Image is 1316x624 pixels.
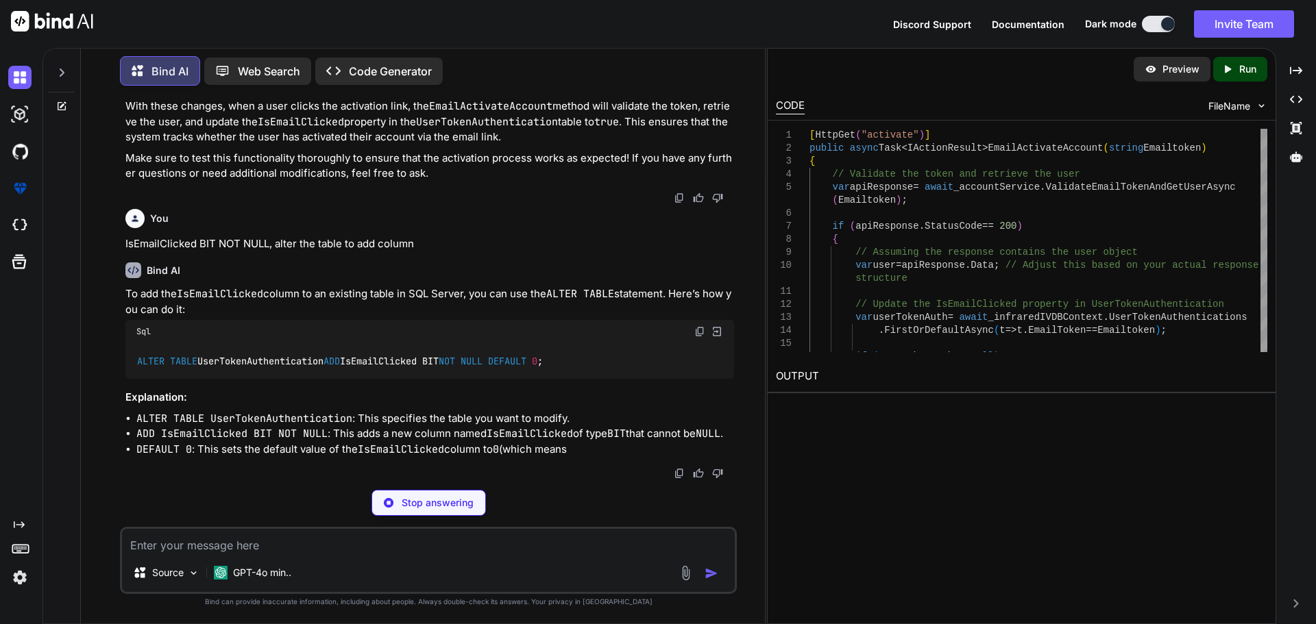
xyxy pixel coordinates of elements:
[832,195,838,205] span: (
[999,325,1005,336] span: t
[776,350,792,363] div: 16
[1023,325,1028,336] span: .
[136,442,192,456] code: DEFAULT 0
[901,260,964,271] span: apiResponse
[1109,312,1247,323] span: UserTokenAuthentications
[768,360,1276,392] h2: OUTPUT
[809,129,815,140] span: [
[901,142,907,153] span: <
[678,565,694,581] img: attachment
[439,355,483,367] span: NOT NULL
[992,18,1064,30] span: Documentation
[988,142,1103,153] span: EmailActivateAccount
[982,221,994,232] span: ==
[855,247,1138,258] span: // Assuming the response contains the user object
[188,567,199,579] img: Pick Models
[324,355,340,367] span: ADD
[873,312,947,323] span: userTokenAuth
[11,11,93,32] img: Bind AI
[136,442,734,458] li: : This sets the default value of the column to (which means
[776,181,792,194] div: 5
[1103,312,1108,323] span: .
[913,182,918,192] span: =
[1005,325,1016,336] span: =>
[1208,99,1250,113] span: FileName
[1016,325,1022,336] span: t
[136,354,544,369] code: UserTokenAuthentication IsEmailClicked BIT ;
[136,427,328,440] code: ADD IsEmailClicked BIT NOT NULL
[849,182,912,192] span: apiResponse
[238,63,300,79] p: Web Search
[487,427,573,440] code: IsEmailClicked
[151,63,188,79] p: Bind AI
[1143,299,1224,310] span: Authentication
[712,192,723,203] img: dislike
[953,182,1040,192] span: _accountService
[971,351,994,362] span: null
[711,325,723,338] img: Open in Browser
[907,142,982,153] span: IActionResult
[971,260,994,271] span: Data
[855,312,873,323] span: var
[125,390,734,405] h3: Explanation:
[152,566,184,579] p: Source
[712,468,723,479] img: dislike
[1005,260,1258,271] span: // Adjust this based on your actual response
[776,233,792,246] div: 8
[832,234,838,245] span: {
[358,442,444,456] code: IsEmailClicked
[136,426,734,442] li: : This adds a new column named of type that cannot be .
[1085,17,1136,31] span: Dark mode
[832,221,844,232] span: if
[488,355,526,367] span: DEFAULT
[994,260,999,271] span: ;
[776,337,792,350] div: 15
[832,169,1080,179] span: // Validate the token and retrieve the user
[982,142,988,153] span: >
[125,286,734,317] p: To add the column to an existing table in SQL Server, you can use the statement. Here’s how you c...
[1045,182,1235,192] span: ValidateEmailTokenAndGetUserAsync
[918,129,924,140] span: )
[893,17,971,32] button: Discord Support
[776,246,792,259] div: 9
[137,355,197,367] span: ALTER TABLE
[1143,142,1201,153] span: Emailtoken
[925,182,953,192] span: await
[416,115,558,129] code: UserTokenAuthentication
[999,221,1016,232] span: 200
[136,412,352,425] code: ALTER TABLE UserTokenAuthentication
[992,17,1064,32] button: Documentation
[809,142,844,153] span: public
[953,351,965,362] span: !=
[177,287,263,301] code: IsEmailClicked
[1097,325,1155,336] span: Emailtoken
[878,351,953,362] span: userTokenAuth
[349,63,432,79] p: Code Generator
[402,496,474,510] p: Stop answering
[776,142,792,155] div: 2
[994,325,999,336] span: (
[429,99,552,113] code: EmailActivateAccount
[1016,221,1022,232] span: )
[849,221,855,232] span: (
[693,192,704,203] img: like
[493,442,499,456] code: 0
[873,260,896,271] span: user
[125,99,734,145] p: With these changes, when a user clicks the activation link, the method will validate the token, r...
[776,311,792,324] div: 13
[776,207,792,220] div: 6
[258,115,344,129] code: IsEmailClicked
[776,220,792,233] div: 7
[918,221,924,232] span: .
[896,195,901,205] span: )
[896,260,901,271] span: =
[8,66,32,89] img: darkChat
[233,566,291,579] p: GPT-4o min..
[855,273,907,284] span: structure
[607,427,626,440] code: BIT
[705,566,718,580] img: icon
[776,298,792,311] div: 12
[8,214,32,237] img: cloudideIcon
[893,18,971,30] span: Discord Support
[696,427,720,440] code: NULL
